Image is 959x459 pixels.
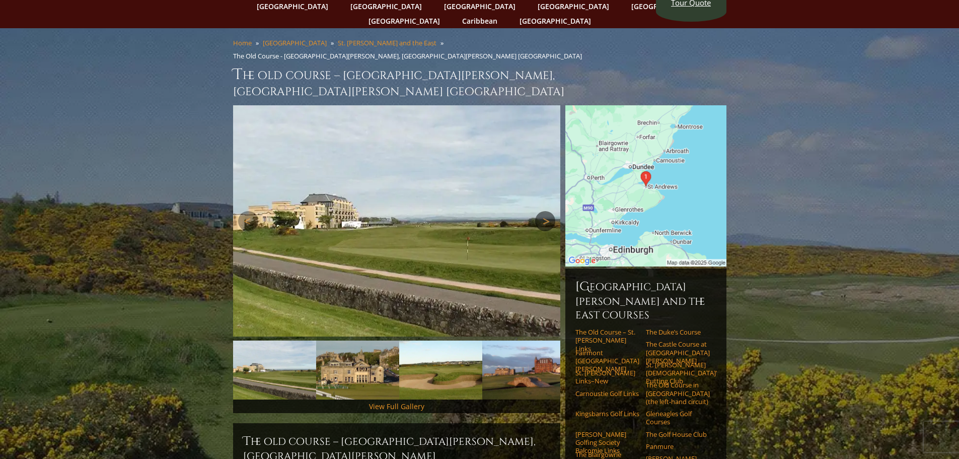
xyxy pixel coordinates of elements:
a: [GEOGRAPHIC_DATA] [263,38,327,47]
a: [PERSON_NAME] Golfing Society Balcomie Links [575,430,639,455]
a: The Castle Course at [GEOGRAPHIC_DATA][PERSON_NAME] [646,340,710,365]
a: [GEOGRAPHIC_DATA] [363,14,445,28]
a: [GEOGRAPHIC_DATA] [514,14,596,28]
a: Fairmont [GEOGRAPHIC_DATA][PERSON_NAME] [575,349,639,373]
a: The Old Course – St. [PERSON_NAME] Links [575,328,639,353]
h1: The Old Course – [GEOGRAPHIC_DATA][PERSON_NAME], [GEOGRAPHIC_DATA][PERSON_NAME] [GEOGRAPHIC_DATA] [233,64,726,99]
h6: [GEOGRAPHIC_DATA][PERSON_NAME] and the East Courses [575,279,716,322]
img: Google Map of St Andrews Links, St Andrews, United Kingdom [565,105,726,267]
a: Caribbean [457,14,502,28]
a: View Full Gallery [369,402,424,411]
a: The Golf House Club [646,430,710,438]
a: Previous [238,211,258,231]
a: The Duke’s Course [646,328,710,336]
a: The Blairgowrie [575,450,639,458]
li: The Old Course - [GEOGRAPHIC_DATA][PERSON_NAME], [GEOGRAPHIC_DATA][PERSON_NAME] [GEOGRAPHIC_DATA] [233,51,586,60]
a: Panmure [646,442,710,450]
a: Kingsbarns Golf Links [575,410,639,418]
a: The Old Course in [GEOGRAPHIC_DATA] (the left-hand circuit) [646,381,710,406]
a: Carnoustie Golf Links [575,389,639,398]
a: Home [233,38,252,47]
a: St. [PERSON_NAME] Links–New [575,369,639,385]
a: St. [PERSON_NAME] and the East [338,38,436,47]
a: Next [535,211,555,231]
a: Gleneagles Golf Courses [646,410,710,426]
a: St. [PERSON_NAME] [DEMOGRAPHIC_DATA]’ Putting Club [646,361,710,385]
